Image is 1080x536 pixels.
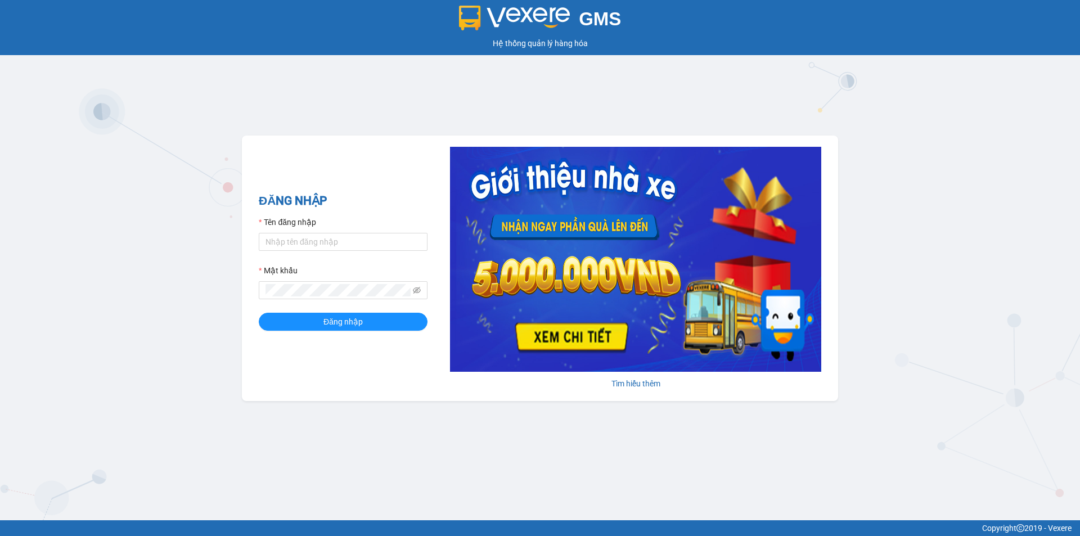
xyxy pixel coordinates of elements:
span: Đăng nhập [323,316,363,328]
input: Mật khẩu [265,284,411,296]
a: GMS [459,17,622,26]
h2: ĐĂNG NHẬP [259,192,427,210]
label: Tên đăng nhập [259,216,316,228]
img: banner-0 [450,147,821,372]
div: Hệ thống quản lý hàng hóa [3,37,1077,49]
label: Mật khẩu [259,264,298,277]
img: logo 2 [459,6,570,30]
button: Đăng nhập [259,313,427,331]
div: Tìm hiểu thêm [450,377,821,390]
span: GMS [579,8,621,29]
input: Tên đăng nhập [259,233,427,251]
span: copyright [1016,524,1024,532]
div: Copyright 2019 - Vexere [8,522,1072,534]
span: eye-invisible [413,286,421,294]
